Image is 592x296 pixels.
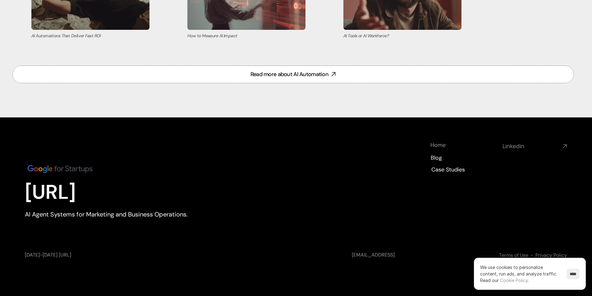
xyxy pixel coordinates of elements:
p: Blog [431,154,442,162]
span: Read our . [480,278,529,283]
a: Privacy Policy [535,252,567,258]
p: [URL] [25,180,196,204]
p: Case Studies [431,166,465,174]
h4: Home [430,141,446,149]
a: [EMAIL_ADDRESS] [352,252,395,258]
a: Terms of Use [499,252,528,258]
nav: Social media links [503,142,567,150]
p: AI Tools or AI Workforce? [343,33,461,39]
a: Read more about AI Automation [12,66,574,83]
a: Blog [430,154,442,161]
p: AI Automations That Deliver Fast ROI [31,33,149,39]
a: Linkedin [503,142,567,150]
p: AI Agent Systems for Marketing and Business Operations. [25,210,196,219]
nav: Footer navigation [430,142,495,173]
div: Read more about AI Automation [250,71,328,78]
p: How to Measure AI Impact [187,33,305,39]
a: Case Studies [430,166,466,173]
p: We use cookies to personalize content, run ads, and analyze traffic. [480,264,560,284]
p: [DATE]-[DATE] [URL] [25,252,250,258]
a: Home [430,142,446,149]
a: Cookie Policy [500,278,528,283]
h4: Linkedin [503,142,560,150]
